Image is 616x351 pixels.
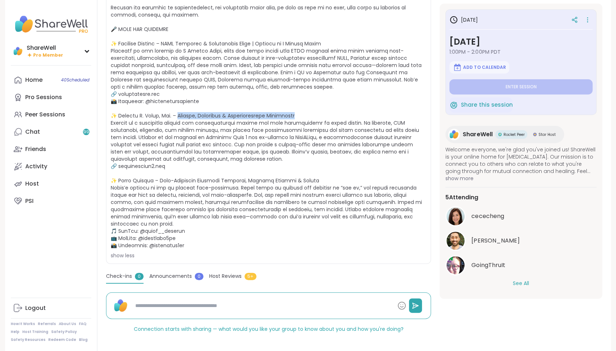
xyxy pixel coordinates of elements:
button: Share this session [449,97,512,112]
a: brett[PERSON_NAME] [445,231,597,251]
span: 5 Attending [445,193,478,202]
img: cececheng [446,207,465,225]
button: Add to Calendar [449,61,509,74]
a: FAQ [79,321,87,326]
img: Star Host [533,133,537,136]
a: Blog [79,337,88,342]
div: Friends [25,145,46,153]
span: Connection starts with sharing — what would you like your group to know about you and how you're ... [134,325,404,333]
h3: [DATE] [449,35,593,48]
a: Help [11,329,19,334]
a: Referrals [38,321,56,326]
a: Host [11,175,91,192]
span: Check-ins [106,272,132,280]
a: cecechengcececheng [445,206,597,226]
span: Star Host [538,132,555,137]
button: Enter session [449,79,593,94]
span: show more [445,175,597,182]
a: Host Training [22,329,48,334]
button: See All [513,280,529,287]
div: Chat [25,128,40,136]
span: 0 [135,273,144,280]
div: Logout [25,304,46,312]
a: GoingThruItGoingThruIt [445,255,597,275]
a: Friends [11,141,91,158]
img: ShareWell [448,129,460,140]
a: Redeem Code [48,337,76,342]
a: Safety Resources [11,337,45,342]
a: Safety Policy [51,329,77,334]
div: Activity [25,163,47,170]
div: Host [25,180,39,188]
div: Pro Sessions [25,93,62,101]
img: ShareWell [12,45,24,57]
span: 99 [83,129,89,135]
div: PSI [25,197,34,205]
img: brett [446,232,465,250]
h3: [DATE] [449,15,478,24]
img: ShareWell [112,297,129,314]
span: Welcome everyone, we're glad you've joined us! ShareWell is your online home for [MEDICAL_DATA]. ... [445,146,597,175]
span: Enter session [506,84,537,90]
span: ShareWell [463,130,492,139]
img: GoingThruIt [446,256,465,274]
span: 0 [195,273,203,280]
img: Rocket Peer [498,133,502,136]
span: GoingThruIt [471,261,505,270]
span: 40 Scheduled [61,77,89,83]
a: About Us [59,321,76,326]
a: Home40Scheduled [11,71,91,89]
img: ShareWell Logomark [453,63,462,72]
span: Host Reviews [209,272,242,280]
a: Chat99 [11,123,91,141]
img: ShareWell Logomark [449,101,458,109]
div: Home [25,76,43,84]
a: ShareWellShareWellRocket PeerRocket PeerStar HostStar Host [445,126,564,143]
span: Add to Calendar [463,65,506,70]
a: Pro Sessions [11,89,91,106]
span: brett [471,236,519,245]
span: 5+ [245,273,256,280]
a: Activity [11,158,91,175]
div: show less [111,252,426,259]
a: Peer Sessions [11,106,91,123]
div: ShareWell [27,44,63,52]
span: 1:00PM - 2:00PM PDT [449,48,593,55]
span: Pro Member [33,52,63,58]
a: Logout [11,299,91,317]
span: Rocket Peer [503,132,524,137]
a: How It Works [11,321,35,326]
span: Announcements [149,272,192,280]
img: ShareWell Nav Logo [11,12,91,37]
span: Share this session [461,101,512,109]
a: PSI [11,192,91,210]
div: Peer Sessions [25,111,65,119]
span: cececheng [471,212,504,221]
